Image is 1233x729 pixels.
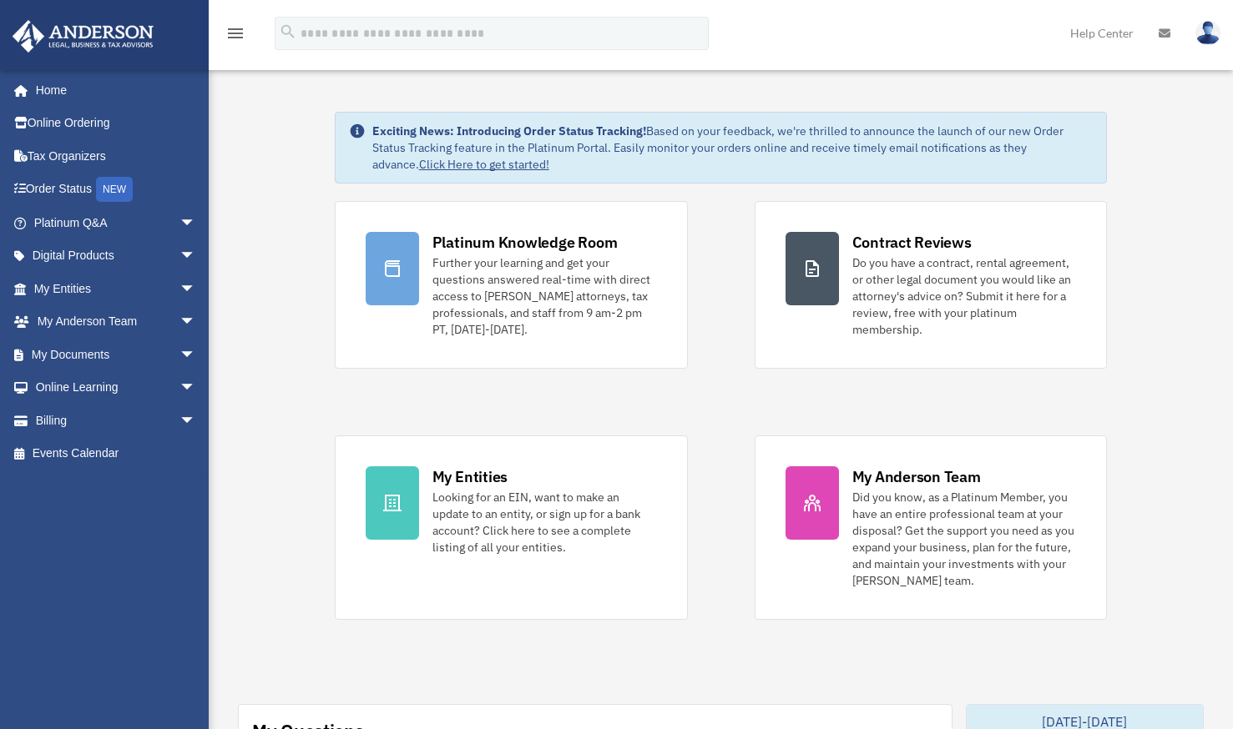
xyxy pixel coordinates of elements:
div: Contract Reviews [852,232,972,253]
div: Looking for an EIN, want to make an update to an entity, or sign up for a bank account? Click her... [432,489,657,556]
i: menu [225,23,245,43]
div: My Entities [432,466,508,487]
a: Tax Organizers [12,139,221,173]
a: Online Learningarrow_drop_down [12,371,221,405]
a: Digital Productsarrow_drop_down [12,239,221,273]
a: My Entitiesarrow_drop_down [12,272,221,305]
a: Contract Reviews Do you have a contract, rental agreement, or other legal document you would like... [755,201,1108,369]
img: Anderson Advisors Platinum Portal [8,20,159,53]
div: Did you know, as a Platinum Member, you have an entire professional team at your disposal? Get th... [852,489,1077,589]
div: Based on your feedback, we're thrilled to announce the launch of our new Order Status Tracking fe... [372,123,1094,173]
div: Further your learning and get your questions answered real-time with direct access to [PERSON_NAM... [432,254,657,338]
a: My Anderson Team Did you know, as a Platinum Member, you have an entire professional team at your... [755,435,1108,620]
a: Click Here to get started! [419,157,549,172]
span: arrow_drop_down [179,239,213,274]
span: arrow_drop_down [179,272,213,306]
span: arrow_drop_down [179,371,213,405]
a: Events Calendar [12,437,221,470]
a: My Anderson Teamarrow_drop_down [12,305,221,339]
a: Platinum Knowledge Room Further your learning and get your questions answered real-time with dire... [335,201,688,369]
a: Order StatusNEW [12,173,221,207]
span: arrow_drop_down [179,404,213,438]
span: arrow_drop_down [179,305,213,339]
img: User Pic [1195,21,1220,45]
span: arrow_drop_down [179,338,213,372]
div: Do you have a contract, rental agreement, or other legal document you would like an attorney's ad... [852,254,1077,338]
strong: Exciting News: Introducing Order Status Tracking! [372,123,646,138]
div: NEW [96,177,133,202]
a: Online Ordering [12,107,221,140]
a: Home [12,73,213,107]
a: Billingarrow_drop_down [12,404,221,437]
span: arrow_drop_down [179,206,213,240]
a: menu [225,29,245,43]
a: My Documentsarrow_drop_down [12,338,221,371]
div: Platinum Knowledge Room [432,232,618,253]
a: My Entities Looking for an EIN, want to make an update to an entity, or sign up for a bank accoun... [335,435,688,620]
div: My Anderson Team [852,466,981,487]
a: Platinum Q&Aarrow_drop_down [12,206,221,239]
i: search [279,23,297,41]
